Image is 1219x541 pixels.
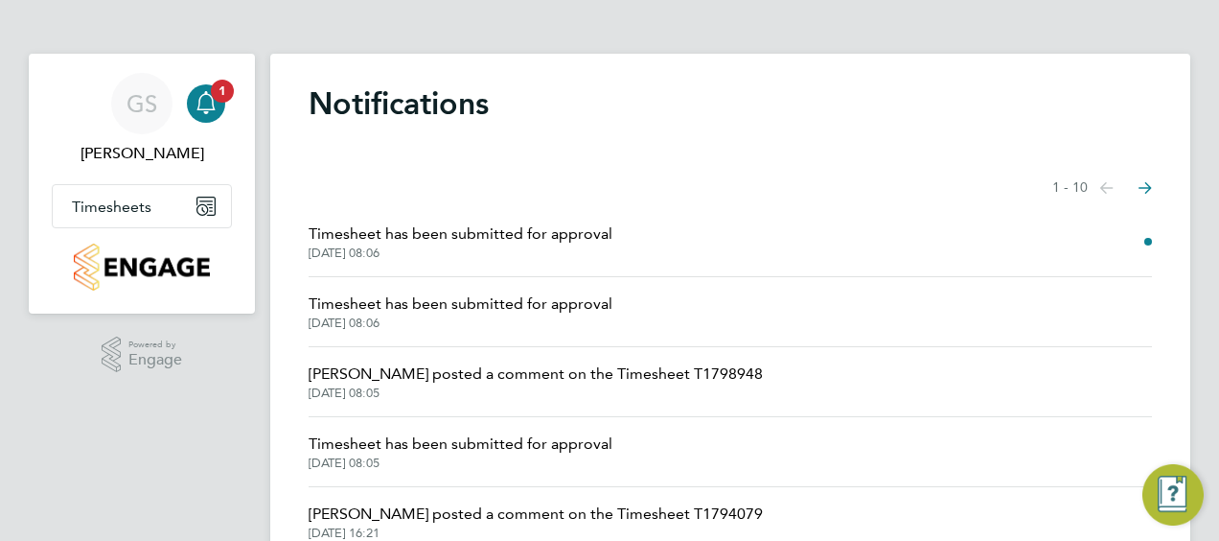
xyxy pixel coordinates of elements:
[309,84,1152,123] h1: Notifications
[1142,464,1204,526] button: Engage Resource Center
[309,246,612,261] span: [DATE] 08:06
[309,526,763,541] span: [DATE] 16:21
[309,363,763,386] span: [PERSON_NAME] posted a comment on the Timesheet T1798948
[309,503,763,526] span: [PERSON_NAME] posted a comment on the Timesheet T1794079
[309,433,612,456] span: Timesheet has been submitted for approval
[309,433,612,471] a: Timesheet has been submitted for approval[DATE] 08:05
[309,456,612,471] span: [DATE] 08:05
[309,223,612,246] span: Timesheet has been submitted for approval
[52,244,232,291] a: Go to home page
[1052,169,1152,207] nav: Select page of notifications list
[1052,178,1088,198] span: 1 - 10
[128,352,182,368] span: Engage
[309,293,612,316] span: Timesheet has been submitted for approval
[74,244,209,291] img: countryside-properties-logo-retina.png
[309,386,763,401] span: [DATE] 08:05
[52,73,232,165] a: GS[PERSON_NAME]
[52,142,232,165] span: Georgios Sismanidis
[309,503,763,541] a: [PERSON_NAME] posted a comment on the Timesheet T1794079[DATE] 16:21
[72,198,151,216] span: Timesheets
[211,80,234,103] span: 1
[102,337,183,373] a: Powered byEngage
[309,316,612,331] span: [DATE] 08:06
[29,54,255,314] nav: Main navigation
[126,91,157,116] span: GS
[309,223,612,261] a: Timesheet has been submitted for approval[DATE] 08:06
[309,363,763,401] a: [PERSON_NAME] posted a comment on the Timesheet T1798948[DATE] 08:05
[53,185,231,227] button: Timesheets
[187,73,225,134] a: 1
[128,337,182,353] span: Powered by
[309,293,612,331] a: Timesheet has been submitted for approval[DATE] 08:06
